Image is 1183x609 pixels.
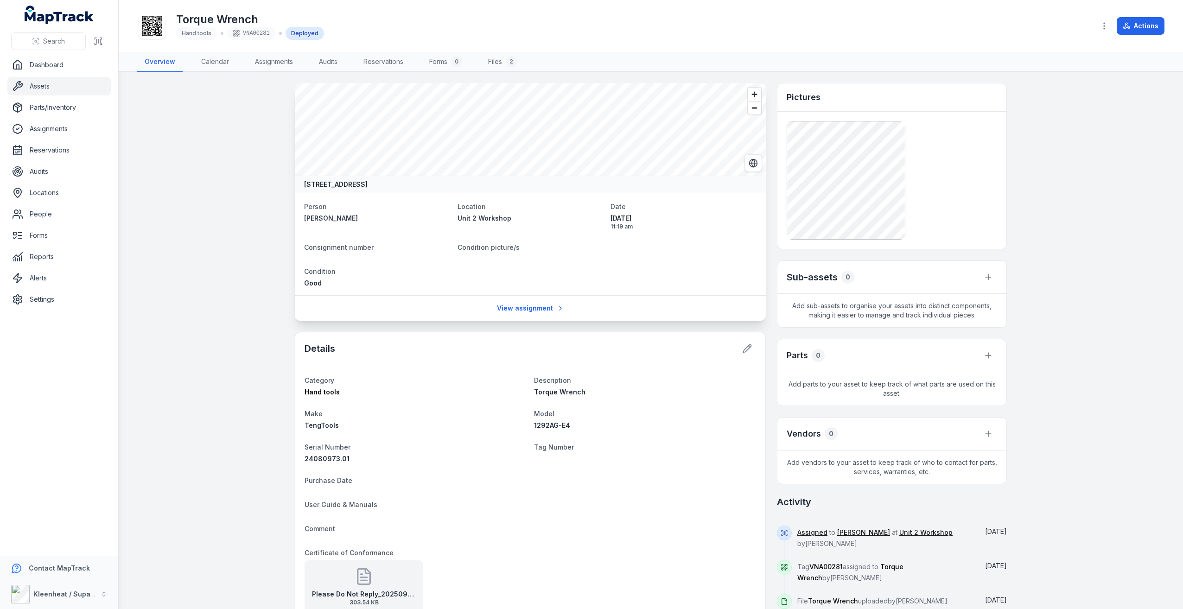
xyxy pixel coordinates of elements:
[458,203,486,210] span: Location
[534,388,585,396] span: Torque Wrench
[305,525,335,533] span: Comment
[748,101,761,114] button: Zoom out
[7,205,111,223] a: People
[422,52,470,72] a: Forms0
[305,455,350,463] span: 24080973.01
[194,52,236,72] a: Calendar
[7,120,111,138] a: Assignments
[11,32,86,50] button: Search
[825,427,838,440] div: 0
[7,247,111,266] a: Reports
[777,372,1006,406] span: Add parts to your asset to keep track of what parts are used on this asset.
[787,349,808,362] h3: Parts
[491,299,570,317] a: View assignment
[7,162,111,181] a: Audits
[176,12,324,27] h1: Torque Wrench
[777,450,1006,484] span: Add vendors to your asset to keep track of who to contact for parts, services, warranties, etc.
[841,271,854,284] div: 0
[899,528,953,537] a: Unit 2 Workshop
[305,376,334,384] span: Category
[611,214,757,230] time: 19/09/2025, 11:19:50 am
[137,52,183,72] a: Overview
[7,269,111,287] a: Alerts
[356,52,411,72] a: Reservations
[451,56,462,67] div: 0
[7,226,111,245] a: Forms
[305,421,339,429] span: TengTools
[777,495,811,508] h2: Activity
[304,279,322,287] span: Good
[787,427,821,440] h3: Vendors
[481,52,524,72] a: Files2
[304,203,327,210] span: Person
[808,597,858,605] span: Torque Wrench
[33,590,102,598] strong: Kleenheat / Supagas
[812,349,825,362] div: 0
[809,563,843,571] span: VNA00281
[29,564,90,572] strong: Contact MapTrack
[312,590,416,599] strong: Please Do Not Reply_20250919_110049
[304,180,368,189] strong: [STREET_ADDRESS]
[305,388,340,396] span: Hand tools
[985,596,1007,604] time: 19/09/2025, 11:04:36 am
[305,501,377,508] span: User Guide & Manuals
[312,599,416,606] span: 303.54 KB
[797,597,948,605] span: File uploaded by [PERSON_NAME]
[985,562,1007,570] time: 19/09/2025, 11:05:03 am
[305,342,335,355] h2: Details
[797,528,953,547] span: to at by [PERSON_NAME]
[748,88,761,101] button: Zoom in
[182,30,211,37] span: Hand tools
[787,271,838,284] h2: Sub-assets
[295,83,766,176] canvas: Map
[312,52,345,72] a: Audits
[304,267,336,275] span: Condition
[458,214,511,222] span: Unit 2 Workshop
[305,549,394,557] span: Certificate of Conformance
[7,141,111,159] a: Reservations
[797,563,903,582] span: Tag assigned to by [PERSON_NAME]
[985,596,1007,604] span: [DATE]
[1117,17,1164,35] button: Actions
[7,98,111,117] a: Parts/Inventory
[304,243,374,251] span: Consignment number
[305,443,350,451] span: Serial Number
[534,421,570,429] span: 1292AG-E4
[286,27,324,40] div: Deployed
[304,214,450,223] a: [PERSON_NAME]
[43,37,65,46] span: Search
[534,410,554,418] span: Model
[506,56,517,67] div: 2
[7,56,111,74] a: Dashboard
[227,27,275,40] div: VNA00281
[777,294,1006,327] span: Add sub-assets to organise your assets into distinct components, making it easier to manage and t...
[744,154,762,172] button: Switch to Satellite View
[7,77,111,95] a: Assets
[7,184,111,202] a: Locations
[458,214,604,223] a: Unit 2 Workshop
[985,527,1007,535] span: [DATE]
[534,376,571,384] span: Description
[787,91,820,104] h3: Pictures
[611,223,757,230] span: 11:19 am
[458,243,520,251] span: Condition picture/s
[611,214,757,223] span: [DATE]
[611,203,626,210] span: Date
[985,562,1007,570] span: [DATE]
[248,52,300,72] a: Assignments
[7,290,111,309] a: Settings
[797,528,827,537] a: Assigned
[837,528,890,537] a: [PERSON_NAME]
[305,410,323,418] span: Make
[25,6,94,24] a: MapTrack
[305,476,352,484] span: Purchase Date
[534,443,574,451] span: Tag Number
[985,527,1007,535] time: 19/09/2025, 11:19:50 am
